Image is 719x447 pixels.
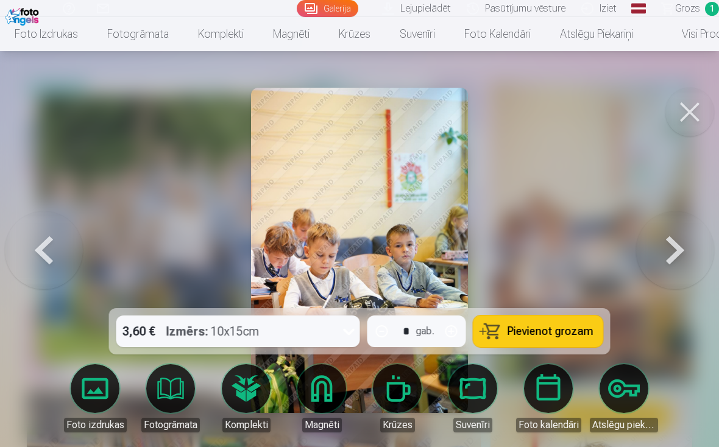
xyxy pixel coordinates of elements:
div: Magnēti [302,418,342,432]
div: Fotogrāmata [141,418,200,432]
span: Grozs [675,1,700,16]
a: Komplekti [183,17,258,51]
button: Pievienot grozam [473,315,603,347]
div: Komplekti [222,418,271,432]
div: Suvenīri [453,418,492,432]
img: /fa1 [5,5,42,26]
div: Krūzes [380,418,415,432]
a: Suvenīri [439,364,507,432]
a: Komplekti [212,364,280,432]
a: Magnēti [288,364,356,432]
a: Fotogrāmata [93,17,183,51]
a: Foto izdrukas [61,364,129,432]
a: Krūzes [324,17,385,51]
span: 1 [705,2,719,16]
div: 10x15cm [166,315,260,347]
a: Atslēgu piekariņi [590,364,658,432]
div: Atslēgu piekariņi [590,418,658,432]
div: Foto izdrukas [64,418,127,432]
a: Foto kalendāri [450,17,545,51]
a: Foto kalendāri [514,364,583,432]
a: Magnēti [258,17,324,51]
strong: Izmērs : [166,323,208,340]
div: 3,60 € [116,315,161,347]
div: Foto kalendāri [516,418,581,432]
a: Fotogrāmata [136,364,205,432]
a: Krūzes [363,364,431,432]
span: Pievienot grozam [508,326,593,337]
div: gab. [416,324,434,339]
a: Atslēgu piekariņi [545,17,648,51]
a: Suvenīri [385,17,450,51]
